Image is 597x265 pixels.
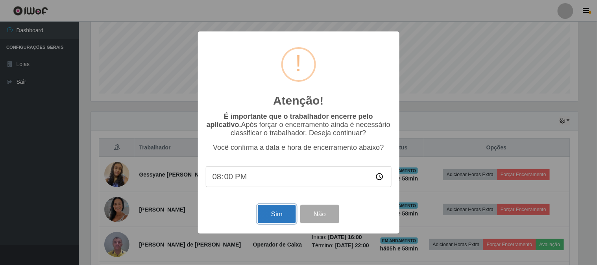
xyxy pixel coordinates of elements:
[206,112,392,137] p: Após forçar o encerramento ainda é necessário classificar o trabalhador. Deseja continuar?
[273,94,323,108] h2: Atenção!
[300,205,339,223] button: Não
[207,112,373,129] b: É importante que o trabalhador encerre pelo aplicativo.
[258,205,296,223] button: Sim
[206,144,392,152] p: Você confirma a data e hora de encerramento abaixo?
